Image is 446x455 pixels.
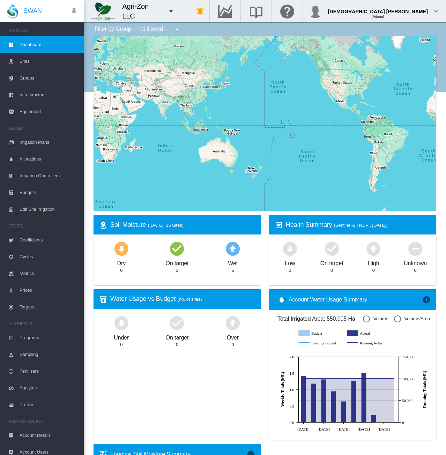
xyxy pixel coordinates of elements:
circle: Running Budget Jul 27 20 [322,421,325,424]
span: Total Irrigated Area: 550.005 Ha [277,315,363,323]
div: 0 [232,342,234,348]
span: WATER [8,123,78,134]
md-icon: icon-information [422,296,431,304]
circle: Running Actual Jul 20 100,559.9 [312,377,315,380]
img: profile.jpg [309,4,322,18]
span: Account Details [20,427,78,444]
span: Analytes [20,380,78,396]
circle: Running Budget Sep 7 20 [382,421,385,424]
tspan: 2.0 [290,355,295,359]
span: Cycles [20,248,78,265]
button: icon-menu-down [170,22,184,36]
span: Metrics [20,265,78,282]
md-icon: icon-arrow-down-bold-circle [113,314,130,331]
tspan: 1.0 [290,388,295,392]
span: Allocations [20,151,78,167]
div: 0 [176,342,178,348]
md-icon: icon-checkbox-marked-circle [169,314,185,331]
g: Actual Aug 24 1.51 [362,373,366,422]
md-icon: icon-chevron-down [432,7,440,15]
g: Running Budget [299,340,340,346]
div: Filter by Group: - not filtered - [89,22,186,36]
button: icon-menu-down [164,4,178,18]
md-icon: icon-map-marker-radius [99,221,107,229]
div: Soil Moisture [110,221,255,229]
circle: Running Budget Aug 3 20 [332,421,335,424]
div: On target [166,257,189,267]
span: Fertilisers [20,363,78,380]
circle: Running Actual Aug 31 100,565.8 [372,377,375,380]
span: ADMINISTRATION [8,416,78,427]
span: SWAN [23,7,42,15]
g: Actual Jul 13 1.41 [301,376,306,422]
md-icon: icon-cup-water [99,295,107,304]
div: Dry [117,257,126,267]
div: Under [114,331,129,342]
div: On target [166,331,189,342]
md-icon: icon-checkbox-marked-circle [324,240,340,257]
md-icon: icon-water [277,296,286,304]
div: Health Summary [286,221,431,229]
span: Coefficients [20,232,78,248]
tspan: 100,000 [402,377,415,381]
md-icon: Click here for help [279,7,296,15]
md-icon: icon-minus-circle [407,240,424,257]
tspan: Weekly Totals (ML) [280,372,285,407]
md-icon: icon-pin [70,7,78,15]
md-icon: icon-heart-box-outline [275,221,283,229]
tspan: [DATE] [297,427,310,431]
span: (no. of sites) [177,297,202,302]
circle: Running Actual Aug 17 100,564.07 [352,377,355,380]
div: Wet [228,257,238,267]
div: 0 [372,267,375,274]
div: Agri-Zon LLC [122,1,163,21]
circle: Running Budget Aug 10 20 [342,421,345,424]
circle: Running Actual Jul 13 100,558.72 [302,377,305,380]
tspan: 50,000 [402,398,412,403]
circle: Running Actual Jul 27 100,561.21 [322,377,325,380]
tspan: 150,000 [402,355,415,359]
md-icon: icon-menu-down [173,25,181,33]
div: On target [320,257,343,267]
span: Prices [20,282,78,299]
div: 0 [330,267,333,274]
md-icon: icon-arrow-down-bold-circle [113,240,130,257]
span: Budgets [20,184,78,201]
circle: Running Actual Sep 14 100,565.8 [392,377,395,380]
span: Sampling [20,346,78,363]
span: Irrigation Plans [20,134,78,151]
span: Groups [20,70,78,87]
md-icon: Go to the Data Hub [217,7,233,15]
div: [DEMOGRAPHIC_DATA] [PERSON_NAME] [328,5,428,12]
div: 0 [289,267,291,274]
span: Profiles [20,396,78,413]
span: Edit Site Irrigation [20,201,78,218]
span: (Admin) [372,15,384,18]
div: 6 [120,267,122,274]
md-radio-button: Volume/Area [394,316,430,322]
md-icon: icon-arrow-down-bold-circle [282,240,298,257]
span: Infrastructure [20,87,78,103]
md-icon: icon-arrow-up-bold-circle [224,314,241,331]
tspan: 0 [402,420,404,425]
button: icon-bell-ring [193,4,207,18]
circle: Running Actual Aug 3 100,562.16 [332,377,335,380]
circle: Running Actual Sep 7 100,565.8 [382,377,385,380]
md-icon: icon-arrow-up-bold-circle [365,240,382,257]
circle: Running Budget Sep 14 20 [392,421,395,424]
div: 3 [176,267,178,274]
md-icon: Search the knowledge base [248,7,265,15]
tspan: Running Totals (ML) [422,371,427,408]
circle: Running Budget Jul 20 20 [312,421,315,424]
circle: Running Actual Aug 24 100,565.57 [362,377,365,380]
div: 0 [414,267,417,274]
tspan: 0.0 [290,420,295,425]
tspan: [DATE] [318,427,330,431]
md-icon: icon-arrow-up-bold-circle [224,240,241,257]
div: Water Usage vs Budget [110,294,255,303]
g: Actual [347,330,389,336]
div: Over [227,331,239,342]
span: Irrigation Controllers [20,167,78,184]
span: Account Water Usage Summary [289,296,422,304]
tspan: [DATE] [378,427,390,431]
